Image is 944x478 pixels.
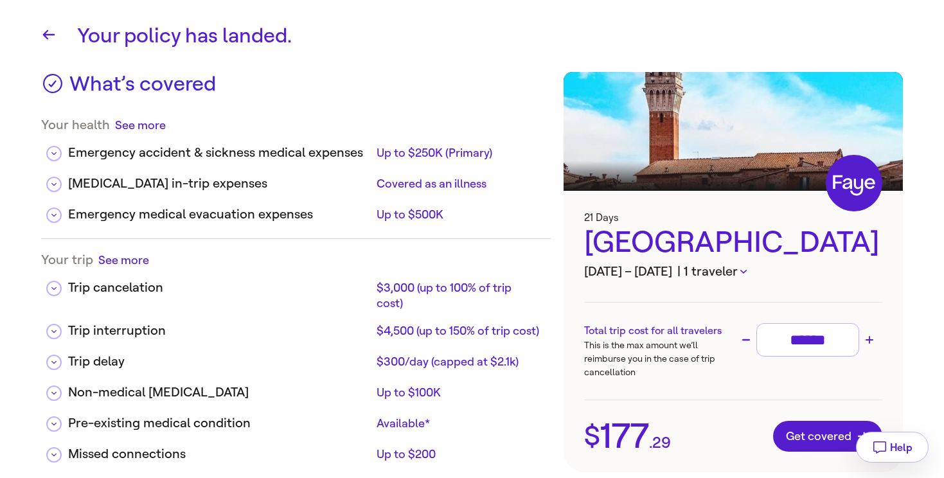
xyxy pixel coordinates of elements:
[69,72,216,104] h3: What’s covered
[862,332,877,348] button: Increase trip cost
[77,21,903,51] h1: Your policy has landed.
[41,342,551,373] div: Trip delay$300/day (capped at $2.1k)
[68,445,371,464] div: Missed connections
[377,207,540,222] div: Up to $500K
[890,441,913,454] span: Help
[68,383,371,402] div: Non-medical [MEDICAL_DATA]
[68,321,371,341] div: Trip interruption
[856,432,929,463] button: Help
[68,174,371,193] div: [MEDICAL_DATA] in-trip expenses
[584,211,882,224] h3: 21 Days
[68,414,371,433] div: Pre-existing medical condition
[68,205,371,224] div: Emergency medical evacuation expenses
[68,352,371,371] div: Trip delay
[584,339,733,379] p: This is the max amount we’ll reimburse you in the case of trip cancellation
[41,434,551,465] div: Missed connectionsUp to $200
[41,252,551,268] div: Your trip
[41,164,551,195] div: [MEDICAL_DATA] in-trip expensesCovered as an illness
[41,117,551,133] div: Your health
[98,252,149,268] button: See more
[41,133,551,164] div: Emergency accident & sickness medical expensesUp to $250K (Primary)
[115,117,166,133] button: See more
[584,224,882,262] div: [GEOGRAPHIC_DATA]
[41,311,551,342] div: Trip interruption$4,500 (up to 150% of trip cost)
[652,435,671,450] span: 29
[68,278,371,297] div: Trip cancelation
[377,280,540,311] div: $3,000 (up to 100% of trip cost)
[68,143,371,163] div: Emergency accident & sickness medical expenses
[41,268,551,311] div: Trip cancelation$3,000 (up to 100% of trip cost)
[41,195,551,226] div: Emergency medical evacuation expensesUp to $500K
[584,423,600,450] span: $
[677,262,747,281] button: | 1 traveler
[41,373,551,403] div: Non-medical [MEDICAL_DATA]Up to $100K
[786,430,869,443] span: Get covered
[600,419,649,454] span: 177
[773,421,882,452] button: Get covered
[377,447,540,462] div: Up to $200
[41,403,551,434] div: Pre-existing medical conditionAvailable*
[377,416,540,431] div: Available*
[738,332,754,348] button: Decrease trip cost
[377,176,540,191] div: Covered as an illness
[377,354,540,369] div: $300/day (capped at $2.1k)
[584,323,733,339] h3: Total trip cost for all travelers
[649,435,652,450] span: .
[377,385,540,400] div: Up to $100K
[377,145,540,161] div: Up to $250K (Primary)
[377,323,540,339] div: $4,500 (up to 150% of trip cost)
[584,262,882,281] h3: [DATE] – [DATE]
[762,329,853,351] input: Trip cost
